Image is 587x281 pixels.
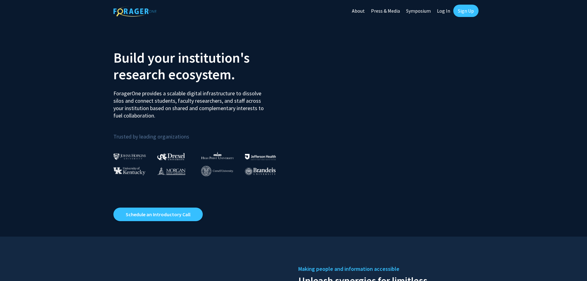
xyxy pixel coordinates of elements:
[113,49,289,83] h2: Build your institution's research ecosystem.
[298,264,474,274] h5: Making people and information accessible
[157,153,185,160] img: Drexel University
[157,167,185,175] img: Morgan State University
[245,154,276,160] img: Thomas Jefferson University
[453,5,479,17] a: Sign Up
[201,166,233,176] img: Cornell University
[113,153,146,160] img: Johns Hopkins University
[113,167,145,175] img: University of Kentucky
[113,85,268,119] p: ForagerOne provides a scalable digital infrastructure to dissolve silos and connect students, fac...
[245,167,276,175] img: Brandeis University
[113,6,157,17] img: ForagerOne Logo
[113,124,289,141] p: Trusted by leading organizations
[201,152,234,159] img: High Point University
[113,208,203,221] a: Opens in a new tab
